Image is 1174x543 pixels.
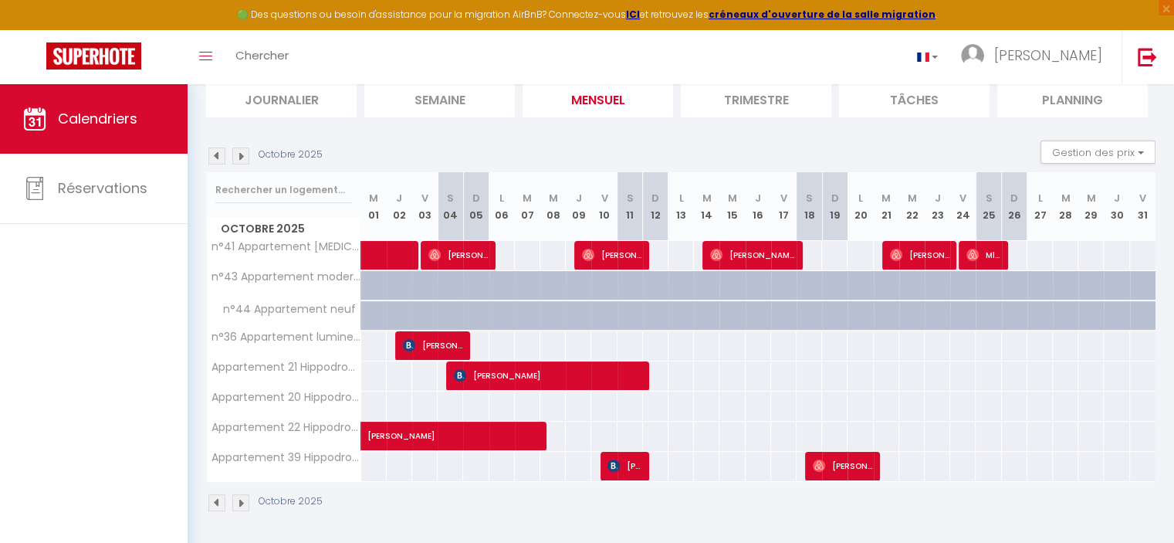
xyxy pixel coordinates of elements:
th: 05 [463,172,489,241]
span: [PERSON_NAME] [994,46,1102,65]
span: [PERSON_NAME] [367,413,616,443]
span: [PERSON_NAME] [607,451,641,480]
span: n°41 Appartement [MEDICAL_DATA] Lumineux avec terrasse [209,241,364,253]
abbr: M [728,191,737,205]
th: 13 [668,172,694,241]
abbr: L [499,191,504,205]
li: Trimestre [681,80,831,117]
abbr: V [780,191,787,205]
abbr: V [421,191,428,205]
span: [PERSON_NAME] [428,240,488,270]
th: 22 [899,172,925,241]
span: Appartement 20 Hippodrome entrée 223 [209,392,364,403]
th: 27 [1027,172,1053,241]
th: 12 [643,172,668,241]
th: 29 [1078,172,1104,241]
span: Réservations [58,178,147,198]
a: [PERSON_NAME] [361,422,387,451]
abbr: D [1010,191,1018,205]
abbr: V [601,191,607,205]
abbr: J [935,191,941,205]
th: 01 [361,172,387,241]
img: logout [1138,47,1157,66]
th: 18 [797,172,822,241]
th: 06 [489,172,515,241]
abbr: J [1114,191,1120,205]
li: Journalier [206,80,357,117]
span: [PERSON_NAME] [813,451,872,480]
span: Appartement 22 Hippodrome entrée 223 [209,422,364,433]
th: 20 [848,172,873,241]
th: 28 [1053,172,1078,241]
button: Gestion des prix [1040,141,1155,164]
span: Calendriers [58,109,137,128]
span: Appartement 21 Hippodrome entrée 223 [209,361,364,373]
th: 21 [874,172,899,241]
abbr: M [523,191,532,205]
span: Chercher [235,47,289,63]
img: Super Booking [46,42,141,70]
button: Ouvrir le widget de chat LiveChat [12,6,59,53]
li: Planning [997,80,1148,117]
span: [PERSON_NAME] [454,361,641,390]
th: 08 [540,172,566,241]
a: ICI [626,8,640,21]
abbr: S [627,191,634,205]
th: 19 [822,172,848,241]
abbr: D [831,191,839,205]
img: ... [961,44,984,67]
abbr: V [1139,191,1146,205]
span: Octobre 2025 [207,218,360,240]
span: n°43 Appartement moderne avec terrasse et jardin [209,271,364,283]
input: Rechercher un logement... [215,176,352,204]
th: 11 [617,172,643,241]
p: Octobre 2025 [259,494,323,509]
span: n°44 Appartement neuf [209,301,360,318]
span: [PERSON_NAME] [582,240,641,270]
th: 23 [925,172,950,241]
th: 30 [1104,172,1129,241]
abbr: D [472,191,480,205]
abbr: S [447,191,454,205]
th: 31 [1130,172,1155,241]
abbr: M [702,191,712,205]
li: Mensuel [523,80,673,117]
abbr: J [755,191,761,205]
th: 15 [719,172,745,241]
abbr: J [576,191,582,205]
th: 07 [515,172,540,241]
th: 09 [566,172,591,241]
span: [PERSON_NAME] [710,240,795,270]
abbr: M [881,191,891,205]
p: Octobre 2025 [259,148,323,162]
abbr: M [549,191,558,205]
abbr: M [369,191,378,205]
abbr: L [858,191,863,205]
a: Chercher [224,30,300,84]
abbr: J [396,191,402,205]
th: 04 [438,172,463,241]
abbr: S [806,191,813,205]
li: Semaine [364,80,515,117]
th: 14 [694,172,719,241]
a: ... [PERSON_NAME] [949,30,1122,84]
abbr: M [1061,191,1071,205]
abbr: M [1087,191,1096,205]
span: [PERSON_NAME] [403,331,462,360]
span: [PERSON_NAME] [890,240,949,270]
span: Appartement 39 Hippodrome 223 [209,452,364,463]
th: 10 [591,172,617,241]
th: 17 [771,172,797,241]
a: créneaux d'ouverture de la salle migration [709,8,935,21]
abbr: L [1037,191,1042,205]
th: 02 [387,172,412,241]
abbr: V [959,191,966,205]
th: 03 [412,172,438,241]
abbr: L [679,191,684,205]
th: 26 [1002,172,1027,241]
th: 25 [976,172,1001,241]
span: n°36 Appartement lumineux 4 personnes [209,331,364,343]
abbr: S [985,191,992,205]
abbr: D [651,191,659,205]
abbr: M [907,191,916,205]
